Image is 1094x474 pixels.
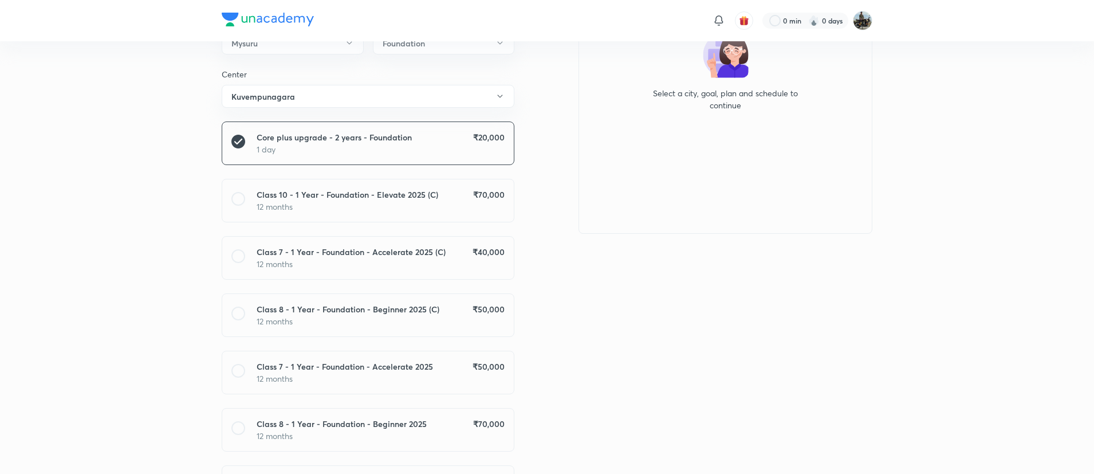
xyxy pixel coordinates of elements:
img: no-plan-selected [703,32,749,78]
p: 12 months [257,201,293,213]
p: Center [222,68,514,80]
p: 12 months [257,373,293,385]
button: Kuvempunagara [222,85,514,108]
p: 12 months [257,258,293,270]
h6: Class 7 - 1 Year - Foundation - Accelerate 2025 [257,361,433,373]
h6: ₹ 70,000 [473,189,505,201]
p: 12 months [257,315,293,327]
h6: ₹ 20,000 [473,131,505,143]
h6: Class 7 - 1 Year - Foundation - Accelerate 2025 (C) [257,246,446,258]
a: Company Logo [222,13,314,29]
h6: Class 8 - 1 Year - Foundation - Beginner 2025 [257,418,427,430]
img: Company Logo [222,13,314,26]
h6: ₹ 50,000 [473,361,505,373]
h6: ₹ 50,000 [473,303,505,315]
button: avatar [735,11,753,30]
h6: ₹ 40,000 [473,246,505,258]
p: 12 months [257,430,293,442]
img: Yathish V [853,11,872,30]
button: Mysuru [222,32,364,54]
p: Select a city, goal, plan and schedule to continue [646,87,806,111]
h6: Class 10 - 1 Year - Foundation - Elevate 2025 (C) [257,189,438,201]
img: avatar [739,15,749,26]
img: streak [808,15,820,26]
h6: ₹ 70,000 [473,418,505,430]
h6: Class 8 - 1 Year - Foundation - Beginner 2025 (C) [257,303,439,315]
button: Foundation [373,32,515,54]
h6: Core plus upgrade - 2 years - Foundation [257,131,412,143]
p: 1 day [257,143,276,155]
